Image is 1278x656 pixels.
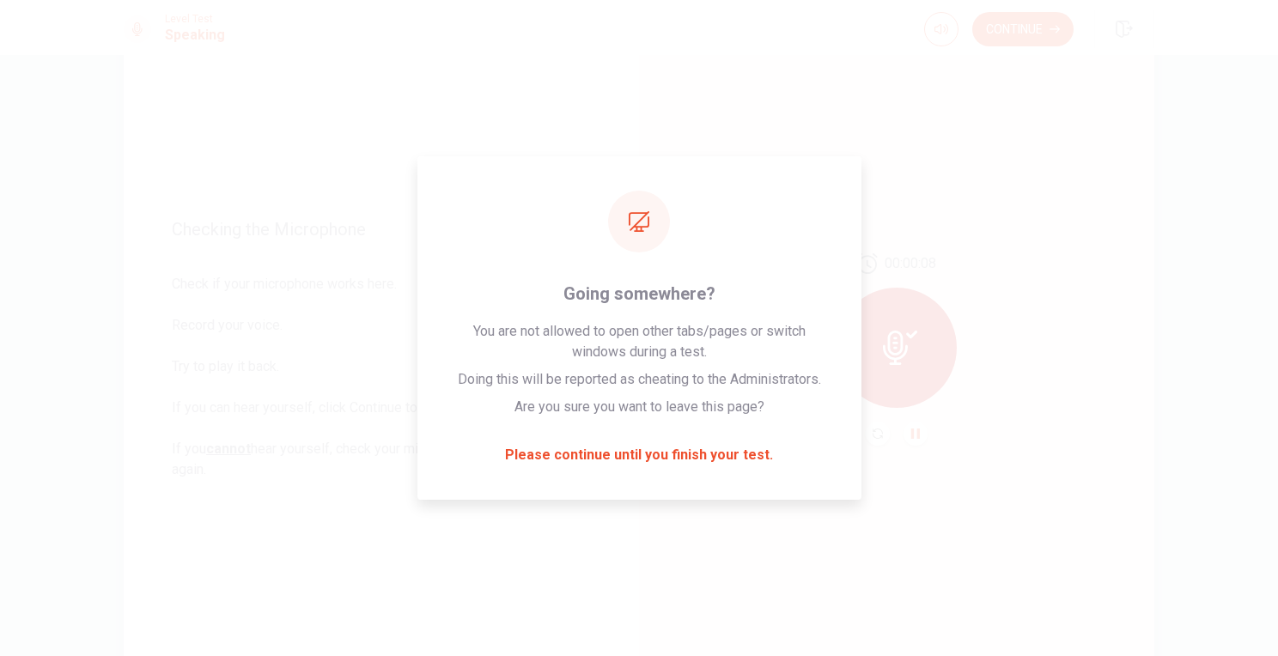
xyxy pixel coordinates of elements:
[165,25,225,46] h1: Speaking
[885,253,936,274] span: 00:00:08
[866,422,890,446] button: Record Again
[972,12,1074,46] button: Continue
[206,440,251,457] u: cannot
[172,274,591,480] span: Check if your microphone works here. Record your voice. Try to play it back. If you can hear your...
[172,219,591,240] span: Checking the Microphone
[165,13,225,25] span: Level Test
[904,422,928,446] button: Pause Audio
